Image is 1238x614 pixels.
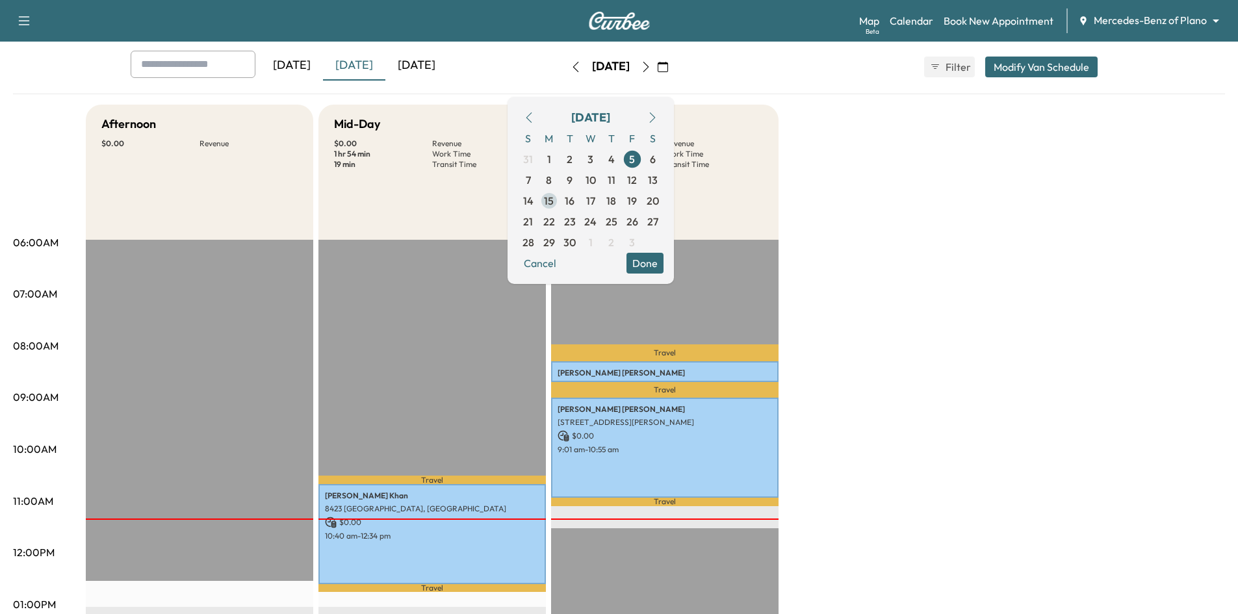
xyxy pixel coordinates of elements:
[558,404,772,415] p: [PERSON_NAME] [PERSON_NAME]
[432,159,530,170] p: Transit Time
[592,58,630,75] div: [DATE]
[543,214,555,229] span: 22
[325,531,539,541] p: 10:40 am - 12:34 pm
[544,193,554,209] span: 15
[101,115,156,133] h5: Afternoon
[643,128,664,149] span: S
[601,128,622,149] span: T
[558,381,772,391] p: [STREET_ADDRESS]
[13,286,57,301] p: 07:00AM
[432,149,530,159] p: Work Time
[567,172,573,188] span: 9
[558,368,772,378] p: [PERSON_NAME] [PERSON_NAME]
[946,59,969,75] span: Filter
[334,138,432,149] p: $ 0.00
[13,389,58,405] p: 09:00AM
[648,172,658,188] span: 13
[325,504,539,514] p: 8423 [GEOGRAPHIC_DATA], [GEOGRAPHIC_DATA]
[318,584,546,592] p: Travel
[558,417,772,428] p: [STREET_ADDRESS][PERSON_NAME]
[608,235,614,250] span: 2
[13,544,55,560] p: 12:00PM
[334,115,380,133] h5: Mid-Day
[665,138,763,149] p: Revenue
[608,151,615,167] span: 4
[647,214,658,229] span: 27
[523,193,534,209] span: 14
[580,128,601,149] span: W
[626,214,638,229] span: 26
[13,441,57,457] p: 10:00AM
[586,193,595,209] span: 17
[523,151,533,167] span: 31
[944,13,1053,29] a: Book New Appointment
[13,596,56,612] p: 01:00PM
[563,235,576,250] span: 30
[647,193,659,209] span: 20
[325,491,539,501] p: [PERSON_NAME] Khan
[629,151,635,167] span: 5
[200,138,298,149] p: Revenue
[586,172,596,188] span: 10
[522,235,534,250] span: 28
[985,57,1098,77] button: Modify Van Schedule
[261,51,323,81] div: [DATE]
[584,214,597,229] span: 24
[546,172,552,188] span: 8
[626,253,664,274] button: Done
[518,253,562,274] button: Cancel
[432,138,530,149] p: Revenue
[622,128,643,149] span: F
[627,193,637,209] span: 19
[565,193,574,209] span: 16
[334,149,432,159] p: 1 hr 54 min
[589,235,593,250] span: 1
[587,151,593,167] span: 3
[564,214,576,229] span: 23
[334,159,432,170] p: 19 min
[518,128,539,149] span: S
[551,344,779,361] p: Travel
[558,444,772,455] p: 9:01 am - 10:55 am
[318,476,546,484] p: Travel
[13,338,58,353] p: 08:00AM
[606,193,616,209] span: 18
[890,13,933,29] a: Calendar
[13,235,58,250] p: 06:00AM
[924,57,975,77] button: Filter
[558,430,772,442] p: $ 0.00
[325,517,539,528] p: $ 0.00
[629,235,635,250] span: 3
[547,151,551,167] span: 1
[608,172,615,188] span: 11
[588,12,651,30] img: Curbee Logo
[385,51,448,81] div: [DATE]
[571,109,610,127] div: [DATE]
[1094,13,1207,28] span: Mercedes-Benz of Plano
[551,498,779,506] p: Travel
[523,214,533,229] span: 21
[323,51,385,81] div: [DATE]
[567,151,573,167] span: 2
[866,27,879,36] div: Beta
[606,214,617,229] span: 25
[13,493,53,509] p: 11:00AM
[101,138,200,149] p: $ 0.00
[560,128,580,149] span: T
[665,149,763,159] p: Work Time
[859,13,879,29] a: MapBeta
[627,172,637,188] span: 12
[665,159,763,170] p: Transit Time
[543,235,555,250] span: 29
[526,172,531,188] span: 7
[650,151,656,167] span: 6
[551,382,779,398] p: Travel
[539,128,560,149] span: M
